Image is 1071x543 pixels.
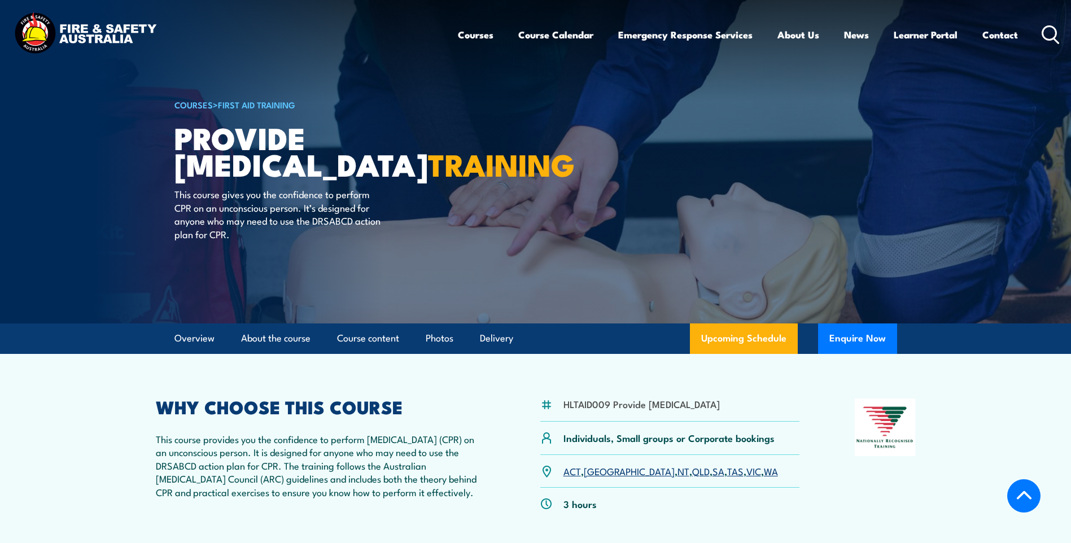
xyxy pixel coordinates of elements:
a: COURSES [174,98,213,111]
a: SA [712,464,724,478]
a: VIC [746,464,761,478]
a: Photos [426,323,453,353]
a: About the course [241,323,311,353]
a: Course content [337,323,399,353]
a: Upcoming Schedule [690,323,798,354]
a: Delivery [480,323,513,353]
button: Enquire Now [818,323,897,354]
img: Nationally Recognised Training logo. [855,399,916,456]
a: Contact [982,20,1018,50]
a: About Us [777,20,819,50]
a: Learner Portal [894,20,958,50]
a: News [844,20,869,50]
a: First Aid Training [218,98,295,111]
a: Course Calendar [518,20,593,50]
h1: Provide [MEDICAL_DATA] [174,124,453,177]
p: , , , , , , , [563,465,778,478]
a: WA [764,464,778,478]
a: Courses [458,20,493,50]
p: 3 hours [563,497,597,510]
p: Individuals, Small groups or Corporate bookings [563,431,775,444]
p: This course provides you the confidence to perform [MEDICAL_DATA] (CPR) on an unconscious person.... [156,432,486,498]
a: QLD [692,464,710,478]
a: [GEOGRAPHIC_DATA] [584,464,675,478]
li: HLTAID009 Provide [MEDICAL_DATA] [563,397,720,410]
a: ACT [563,464,581,478]
a: TAS [727,464,744,478]
h2: WHY CHOOSE THIS COURSE [156,399,486,414]
h6: > [174,98,453,111]
a: NT [677,464,689,478]
strong: TRAINING [428,140,575,187]
a: Overview [174,323,215,353]
p: This course gives you the confidence to perform CPR on an unconscious person. It’s designed for a... [174,187,381,240]
a: Emergency Response Services [618,20,753,50]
